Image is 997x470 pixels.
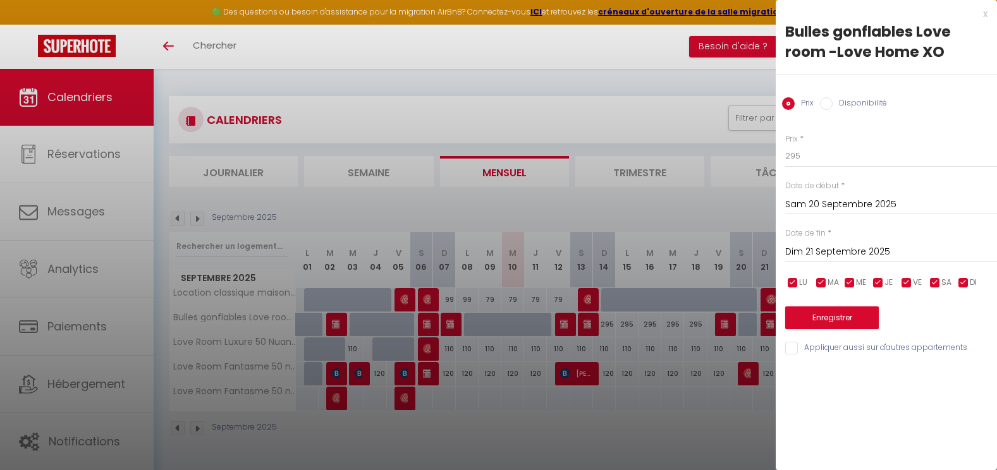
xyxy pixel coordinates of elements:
span: LU [799,277,807,289]
button: Ouvrir le widget de chat LiveChat [10,5,48,43]
span: SA [941,277,951,289]
div: Bulles gonflables Love room -Love Home XO [785,21,988,62]
label: Prix [785,133,798,145]
label: Date de fin [785,227,826,239]
label: Date de début [785,180,839,192]
span: VE [913,277,922,289]
div: x [776,6,988,21]
span: DI [970,277,977,289]
span: MA [828,277,839,289]
span: ME [856,277,866,289]
label: Prix [795,97,814,111]
label: Disponibilité [833,97,887,111]
span: JE [884,277,893,289]
button: Enregistrer [785,306,879,329]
